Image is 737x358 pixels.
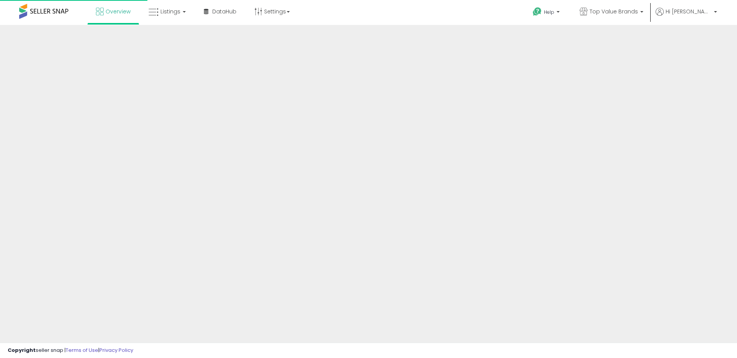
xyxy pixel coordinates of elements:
span: Listings [160,8,180,15]
span: Top Value Brands [590,8,638,15]
span: Hi [PERSON_NAME] [666,8,712,15]
a: Hi [PERSON_NAME] [656,8,717,25]
i: Get Help [532,7,542,16]
span: Overview [106,8,131,15]
a: Help [527,1,567,25]
span: Help [544,9,554,15]
span: DataHub [212,8,236,15]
